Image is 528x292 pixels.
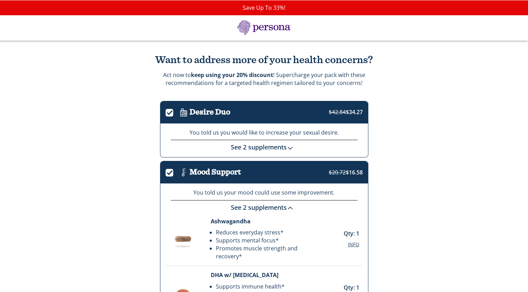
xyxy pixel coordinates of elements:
li: Reduces everyday stress* [216,229,322,237]
p: Qty: 1 [344,284,359,292]
img: Supplement Image [166,227,200,250]
img: Icon [178,106,190,118]
strong: keep using your 20% discount [191,71,273,79]
img: down-chevron.svg [287,145,294,152]
label: . [166,108,178,115]
p: You told us you would like to increase your sexual desire. [171,129,358,137]
a: See 2 supplements [231,143,297,151]
strong: DHA w/ [MEDICAL_DATA] [211,271,278,279]
p: Qty: 1 [344,230,359,238]
h3: Mood Support [190,168,241,177]
span: $34.27 [329,108,363,116]
span: $16.58 [329,169,363,176]
h2: Want to address more of your health concerns? [143,54,386,66]
strong: Ashwagandha [211,217,251,225]
img: Icon [178,166,190,178]
li: Promotes muscle strength and recovery* [216,244,322,260]
strike: $42.84 [329,108,346,116]
img: down-chevron.svg [287,205,294,212]
h3: Desire Duo [190,108,230,117]
button: Info [348,241,359,248]
li: Supports mental focus* [216,237,322,244]
strike: $20.72 [329,169,346,176]
li: Supports immune health* [216,283,324,291]
a: See 2 supplements [231,203,297,212]
p: Act now to ! Supercharge your pack with these recommendations for a targeted health regimen tailo... [163,71,365,87]
img: Persona Logo [229,20,299,35]
label: . [166,168,178,175]
p: You told us your mood could use some improvement. [171,189,358,197]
